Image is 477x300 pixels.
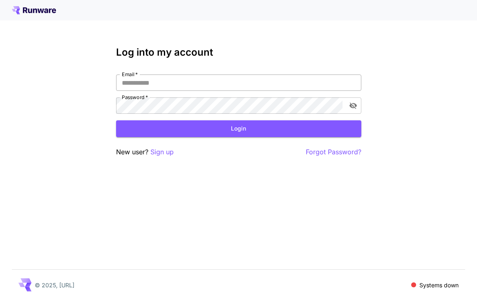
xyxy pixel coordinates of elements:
[150,147,174,157] button: Sign up
[346,98,361,113] button: toggle password visibility
[122,71,138,78] label: Email
[419,281,459,289] p: Systems down
[306,147,361,157] button: Forgot Password?
[116,120,361,137] button: Login
[116,47,361,58] h3: Log into my account
[35,281,74,289] p: © 2025, [URL]
[116,147,174,157] p: New user?
[122,94,148,101] label: Password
